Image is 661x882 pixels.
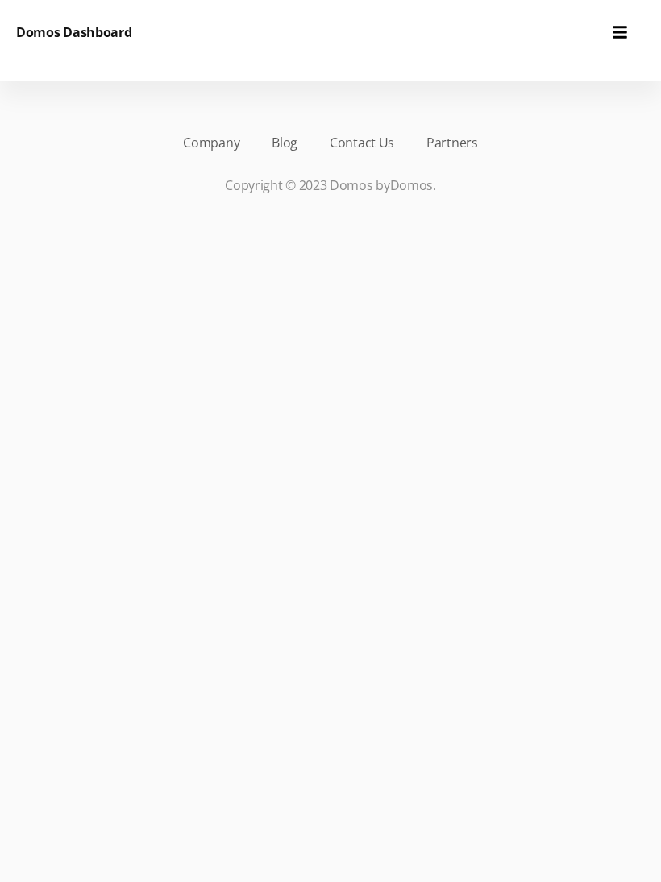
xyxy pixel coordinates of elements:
[272,133,297,152] a: Blog
[330,133,394,152] a: Contact Us
[16,23,132,42] h6: Domos Dashboard
[426,133,478,152] a: Partners
[40,176,621,195] p: Copyright © 2023 Domos by .
[183,133,239,152] a: Company
[390,176,434,194] a: Domos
